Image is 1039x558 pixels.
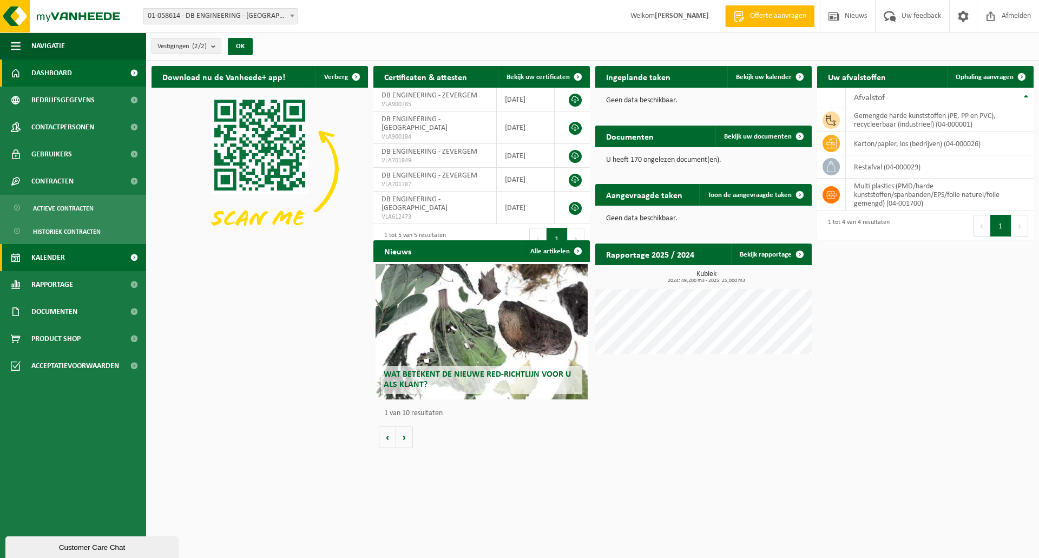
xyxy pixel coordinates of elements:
[736,74,792,81] span: Bekijk uw kalender
[655,12,709,20] strong: [PERSON_NAME]
[846,155,1034,179] td: restafval (04-000029)
[547,228,568,250] button: 1
[1011,215,1028,237] button: Next
[3,198,143,218] a: Actieve contracten
[382,213,488,221] span: VLA612473
[379,426,396,448] button: Vorige
[31,32,65,60] span: Navigatie
[724,133,792,140] span: Bekijk uw documenten
[31,60,72,87] span: Dashboard
[315,66,367,88] button: Verberg
[606,156,801,164] p: U heeft 170 ongelezen document(en).
[497,88,554,111] td: [DATE]
[384,370,571,389] span: Wat betekent de nieuwe RED-richtlijn voor u als klant?
[823,214,890,238] div: 1 tot 4 van 4 resultaten
[846,132,1034,155] td: karton/papier, los (bedrijven) (04-000026)
[143,8,298,24] span: 01-058614 - DB ENGINEERING - HARELBEKE
[606,97,801,104] p: Geen data beschikbaar.
[601,271,812,284] h3: Kubiek
[382,115,448,132] span: DB ENGINEERING - [GEOGRAPHIC_DATA]
[846,179,1034,211] td: multi plastics (PMD/harde kunststoffen/spanbanden/EPS/folie naturel/folie gemengd) (04-001700)
[396,426,413,448] button: Volgende
[699,184,811,206] a: Toon de aangevraagde taken
[33,198,94,219] span: Actieve contracten
[31,141,72,168] span: Gebruikers
[846,108,1034,132] td: gemengde harde kunststoffen (PE, PP en PVC), recycleerbaar (industrieel) (04-000001)
[854,94,885,102] span: Afvalstof
[497,111,554,144] td: [DATE]
[595,184,693,205] h2: Aangevraagde taken
[947,66,1033,88] a: Ophaling aanvragen
[31,271,73,298] span: Rapportage
[498,66,589,88] a: Bekijk uw certificaten
[324,74,348,81] span: Verberg
[157,38,207,55] span: Vestigingen
[31,325,81,352] span: Product Shop
[3,221,143,241] a: Historiek contracten
[152,88,368,250] img: Download de VHEPlus App
[595,244,705,265] h2: Rapportage 2025 / 2024
[31,168,74,195] span: Contracten
[601,278,812,284] span: 2024: 49,200 m3 - 2025: 25,000 m3
[382,148,477,156] span: DB ENGINEERING - ZEVERGEM
[384,410,584,417] p: 1 van 10 resultaten
[373,66,478,87] h2: Certificaten & attesten
[373,240,422,261] h2: Nieuws
[990,215,1011,237] button: 1
[31,244,65,271] span: Kalender
[382,133,488,141] span: VLA900184
[507,74,570,81] span: Bekijk uw certificaten
[5,534,181,558] iframe: chat widget
[33,221,101,242] span: Historiek contracten
[379,227,446,251] div: 1 tot 5 van 5 resultaten
[595,66,681,87] h2: Ingeplande taken
[152,66,296,87] h2: Download nu de Vanheede+ app!
[152,38,221,54] button: Vestigingen(2/2)
[973,215,990,237] button: Previous
[956,74,1014,81] span: Ophaling aanvragen
[382,195,448,212] span: DB ENGINEERING - [GEOGRAPHIC_DATA]
[497,144,554,168] td: [DATE]
[382,180,488,189] span: VLA701787
[497,168,554,192] td: [DATE]
[522,240,589,262] a: Alle artikelen
[606,215,801,222] p: Geen data beschikbaar.
[376,264,588,399] a: Wat betekent de nieuwe RED-richtlijn voor u als klant?
[192,43,207,50] count: (2/2)
[568,228,584,250] button: Next
[31,114,94,141] span: Contactpersonen
[529,228,547,250] button: Previous
[497,192,554,224] td: [DATE]
[727,66,811,88] a: Bekijk uw kalender
[382,91,477,100] span: DB ENGINEERING - ZEVERGEM
[725,5,814,27] a: Offerte aanvragen
[747,11,809,22] span: Offerte aanvragen
[715,126,811,147] a: Bekijk uw documenten
[382,100,488,109] span: VLA900785
[708,192,792,199] span: Toon de aangevraagde taken
[382,156,488,165] span: VLA701849
[382,172,477,180] span: DB ENGINEERING - ZEVERGEM
[731,244,811,265] a: Bekijk rapportage
[31,352,119,379] span: Acceptatievoorwaarden
[817,66,897,87] h2: Uw afvalstoffen
[31,298,77,325] span: Documenten
[143,9,298,24] span: 01-058614 - DB ENGINEERING - HARELBEKE
[595,126,665,147] h2: Documenten
[228,38,253,55] button: OK
[31,87,95,114] span: Bedrijfsgegevens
